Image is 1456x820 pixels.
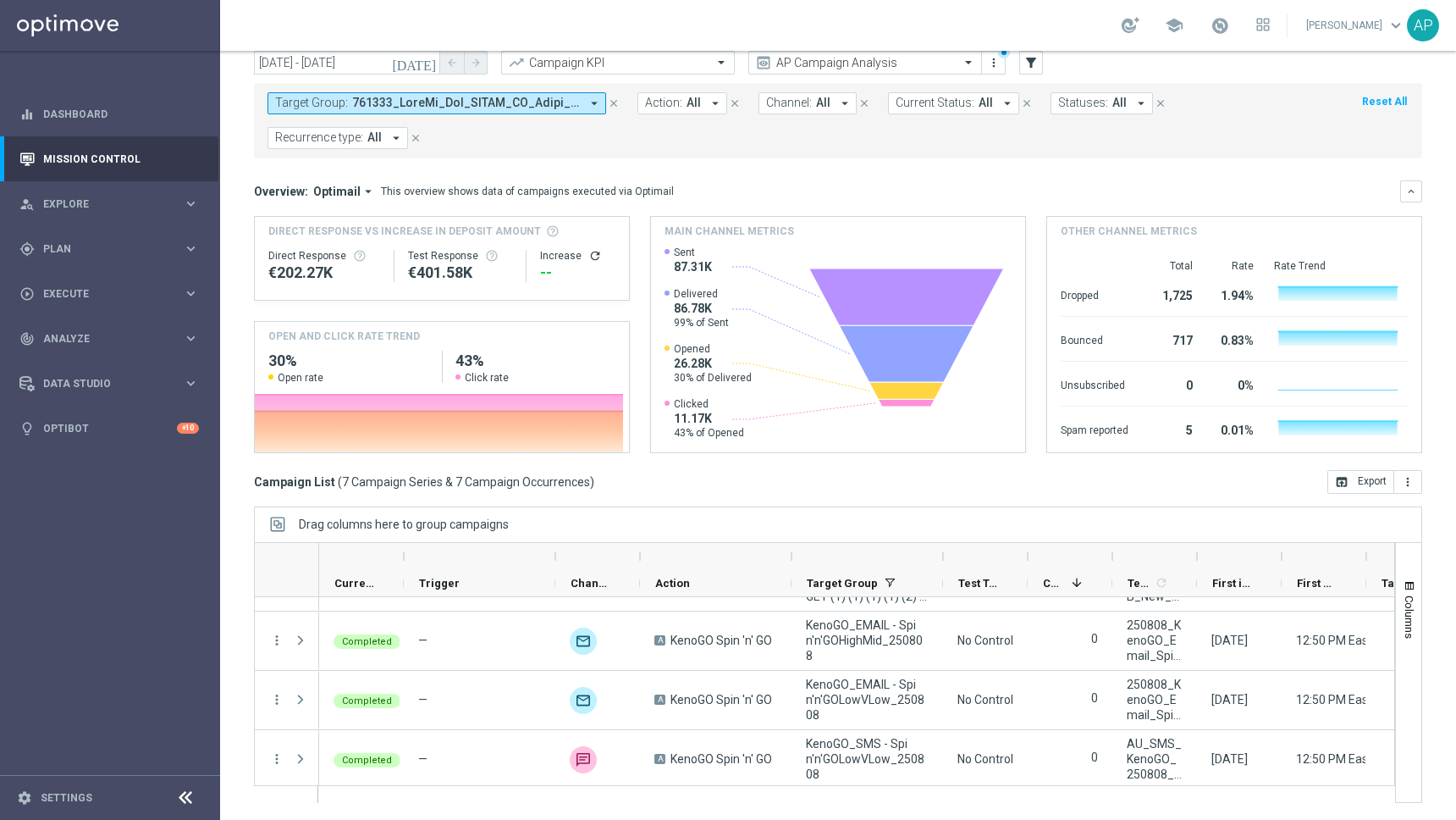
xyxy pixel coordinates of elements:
button: more_vert [269,751,284,767]
i: keyboard_arrow_right [183,285,199,302]
span: Direct Response VS Increase In Deposit Amount [268,224,541,239]
i: close [410,132,422,144]
span: All [687,96,701,110]
h4: Main channel metrics [665,224,794,239]
span: Delivered [674,287,729,301]
span: KenoGO Spin 'n' GO [670,633,772,648]
span: Open rate [278,371,323,385]
div: Total [1149,259,1193,273]
i: arrow_drop_down [708,96,723,111]
h3: Overview: [254,184,308,199]
span: AU_SMS_KenoGO_250808_Spin'n'GOLowVLow [1127,736,1183,782]
i: more_vert [1401,475,1415,489]
multiple-options-button: Export to CSV [1327,474,1422,488]
i: preview [755,54,772,71]
span: Drag columns here to group campaigns [299,518,509,531]
a: Dashboard [43,91,199,136]
i: keyboard_arrow_right [183,241,199,257]
span: KenoGO_EMAIL - Spin'n'GOLowVLow_250808 [806,677,929,723]
i: settings [17,790,32,806]
i: track_changes [19,331,35,346]
button: Reset All [1360,92,1409,111]
div: Optimail [570,628,597,655]
button: person_search Explore keyboard_arrow_right [19,197,200,211]
i: trending_up [508,54,525,71]
colored-tag: Completed [334,751,400,767]
span: Clicked [674,397,744,411]
div: 1,725 [1149,280,1193,307]
div: €401,577 [408,263,512,283]
i: arrow_drop_down [389,130,404,146]
button: track_changes Analyze keyboard_arrow_right [19,332,200,346]
span: All [1112,96,1127,110]
a: Mission Control [43,136,199,181]
div: Rate Trend [1274,259,1408,273]
div: Test Response [408,249,512,263]
div: €202,272 [268,263,380,283]
span: Completed [342,695,392,706]
span: Opened [674,342,752,356]
span: First Send Time [1297,577,1337,590]
colored-tag: Completed [334,633,400,649]
span: Optimail [313,184,361,199]
button: Current Status: All arrow_drop_down [888,92,1019,114]
span: 010623_KenoGo_Reg_EMAIL_JP_Bonus_Drop 010623_Master_TG_KENOGO_JP_Bonus_Drop 050723_KenoGo_Reg_EMA... [352,96,580,110]
button: more_vert [985,53,1002,73]
div: 08 Aug 2025, Friday [1211,692,1248,707]
img: Optimail [570,687,597,714]
i: filter_alt [1023,55,1039,70]
a: Optibot [43,406,177,451]
span: 99% of Sent [674,316,729,330]
div: There are unsaved changes [998,47,1010,58]
div: No Control [957,751,1013,767]
div: Bounced [1061,325,1128,352]
span: Current Status [334,577,375,590]
button: Channel: All arrow_drop_down [758,92,857,114]
label: 0 [1091,631,1098,646]
span: Explore [43,199,183,209]
span: First in Range [1212,577,1253,590]
span: Target Group [807,577,878,590]
div: Dropped [1061,280,1128,307]
div: Mission Control [19,152,200,166]
span: Control Customers [1043,577,1065,590]
div: Mission Control [19,136,199,181]
button: keyboard_arrow_down [1400,180,1422,202]
button: more_vert [1394,470,1422,494]
div: equalizer Dashboard [19,108,200,121]
button: close [1153,94,1168,113]
span: Calculate column [1152,573,1168,592]
span: All [979,96,993,110]
div: Dashboard [19,91,199,136]
span: ) [590,474,594,490]
i: lightbulb [19,421,35,436]
button: play_circle_outline Execute keyboard_arrow_right [19,287,200,301]
i: keyboard_arrow_right [183,375,199,391]
div: 1.94% [1213,280,1254,307]
span: Test Type [958,577,999,590]
span: 86.78K [674,301,729,316]
h3: Campaign List [254,474,594,490]
span: A [654,695,665,705]
span: 26.28K [674,356,752,371]
span: Statuses: [1058,96,1108,110]
span: KenoGO Spin 'n' GO [670,692,772,707]
button: Statuses: All arrow_drop_down [1051,92,1153,114]
div: Data Studio [19,376,183,391]
i: close [1021,97,1033,109]
button: arrow_back [440,51,464,75]
span: Completed [342,636,392,647]
h2: 43% [455,351,615,371]
span: All [367,130,382,145]
i: arrow_back [446,57,458,69]
i: arrow_forward [470,57,482,69]
div: Direct Response [268,249,380,263]
i: more_vert [269,633,284,648]
button: more_vert [269,692,284,707]
i: close [729,97,741,109]
div: -- [540,263,615,283]
i: close [1155,97,1166,109]
i: arrow_drop_down [837,96,852,111]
